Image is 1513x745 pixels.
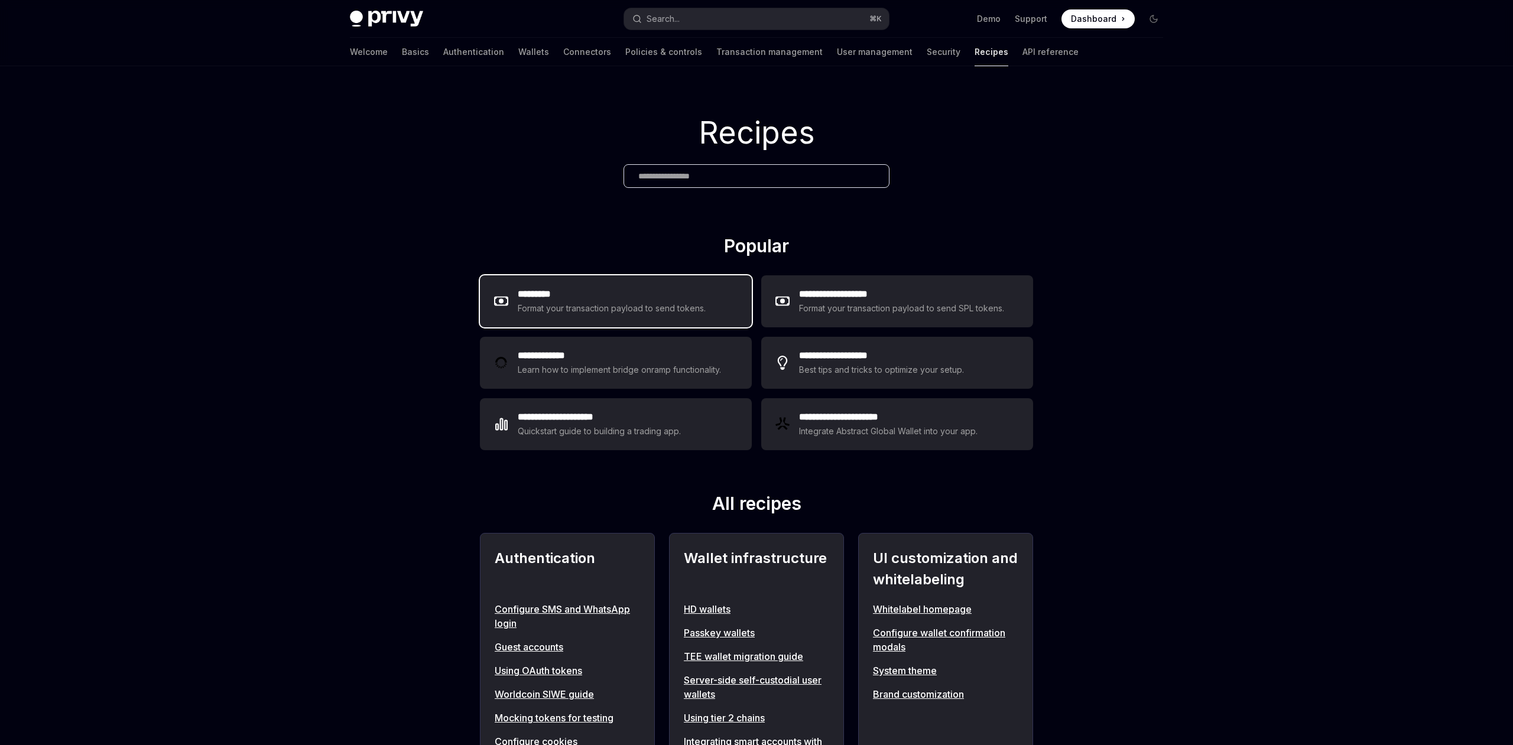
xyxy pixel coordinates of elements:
[625,38,702,66] a: Policies & controls
[563,38,611,66] a: Connectors
[975,38,1008,66] a: Recipes
[495,548,640,590] h2: Authentication
[495,711,640,725] a: Mocking tokens for testing
[927,38,960,66] a: Security
[350,38,388,66] a: Welcome
[684,649,829,663] a: TEE wallet migration guide
[873,548,1018,590] h2: UI customization and whitelabeling
[1061,9,1135,28] a: Dashboard
[1022,38,1079,66] a: API reference
[684,602,829,616] a: HD wallets
[1144,9,1163,28] button: Toggle dark mode
[518,363,725,377] div: Learn how to implement bridge onramp functionality.
[684,711,829,725] a: Using tier 2 chains
[873,602,1018,616] a: Whitelabel homepage
[1015,13,1047,25] a: Support
[647,12,680,26] div: Search...
[480,235,1033,261] h2: Popular
[873,663,1018,678] a: System theme
[518,301,706,315] div: Format your transaction payload to send tokens.
[799,363,966,377] div: Best tips and tricks to optimize your setup.
[869,14,882,24] span: ⌘ K
[480,493,1033,519] h2: All recipes
[684,626,829,640] a: Passkey wallets
[495,640,640,654] a: Guest accounts
[716,38,823,66] a: Transaction management
[684,673,829,701] a: Server-side self-custodial user wallets
[684,548,829,590] h2: Wallet infrastructure
[495,687,640,701] a: Worldcoin SIWE guide
[799,301,1005,315] div: Format your transaction payload to send SPL tokens.
[977,13,1001,25] a: Demo
[495,663,640,678] a: Using OAuth tokens
[518,424,681,438] div: Quickstart guide to building a trading app.
[873,687,1018,701] a: Brand customization
[480,275,752,327] a: **** ****Format your transaction payload to send tokens.
[443,38,504,66] a: Authentication
[624,8,889,30] button: Search...⌘K
[518,38,549,66] a: Wallets
[480,337,752,389] a: **** **** ***Learn how to implement bridge onramp functionality.
[1071,13,1116,25] span: Dashboard
[799,424,979,438] div: Integrate Abstract Global Wallet into your app.
[837,38,913,66] a: User management
[402,38,429,66] a: Basics
[873,626,1018,654] a: Configure wallet confirmation modals
[350,11,423,27] img: dark logo
[495,602,640,630] a: Configure SMS and WhatsApp login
